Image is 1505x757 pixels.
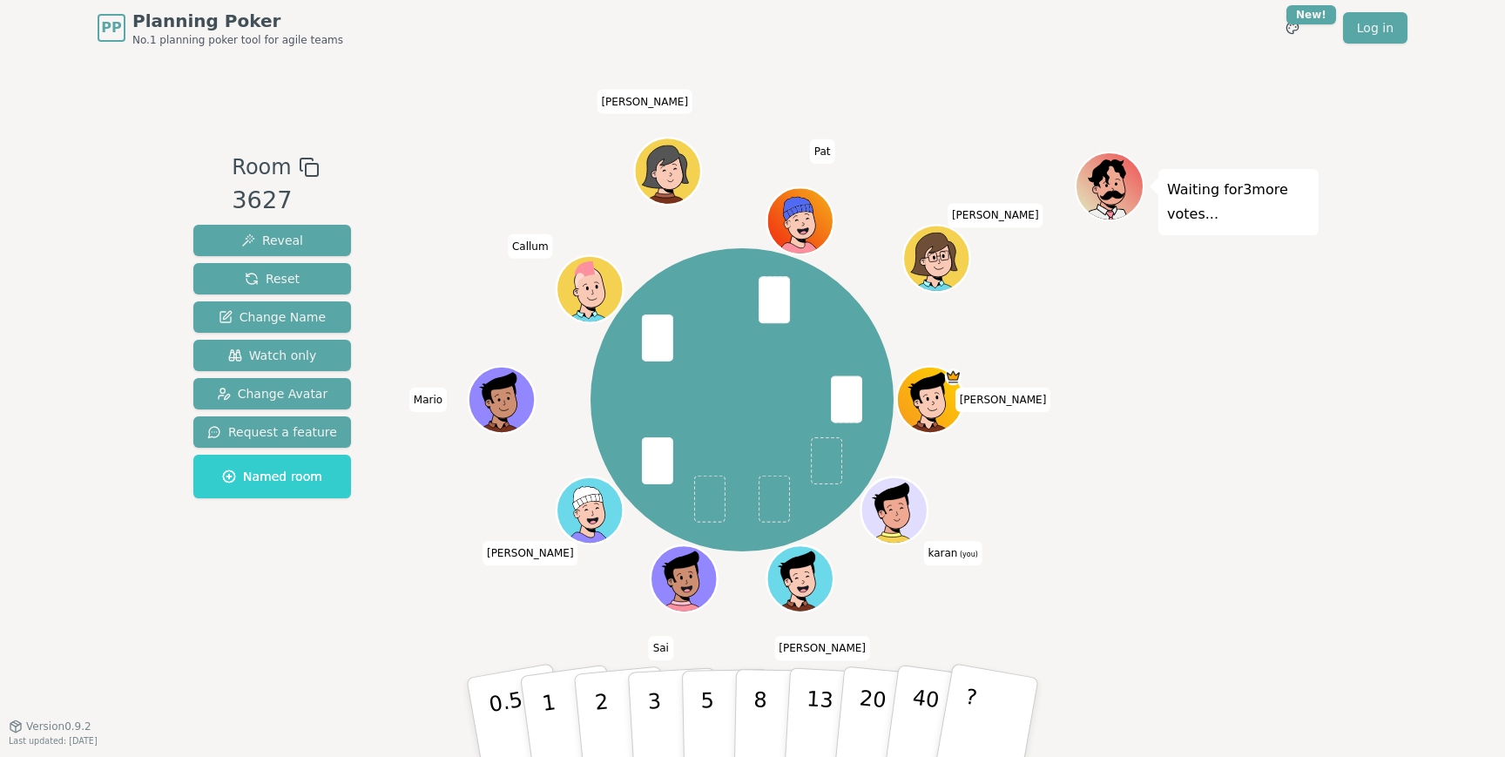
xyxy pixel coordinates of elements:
[193,301,351,333] button: Change Name
[957,551,978,558] span: (you)
[132,33,343,47] span: No.1 planning poker tool for agile teams
[774,636,870,660] span: Click to change your name
[597,89,692,113] span: Click to change your name
[241,232,303,249] span: Reveal
[207,423,337,441] span: Request a feature
[193,416,351,448] button: Request a feature
[26,720,91,733] span: Version 0.9.2
[944,368,961,385] span: Joe is the host
[219,308,326,326] span: Change Name
[9,720,91,733] button: Version0.9.2
[222,468,322,485] span: Named room
[98,9,343,47] a: PPPlanning PokerNo.1 planning poker tool for agile teams
[508,233,553,258] span: Click to change your name
[649,636,673,660] span: Click to change your name
[232,183,319,219] div: 3627
[955,388,1051,412] span: Click to change your name
[1286,5,1336,24] div: New!
[1277,12,1308,44] button: New!
[232,152,291,183] span: Room
[193,340,351,371] button: Watch only
[1167,178,1310,226] p: Waiting for 3 more votes...
[948,203,1043,227] span: Click to change your name
[9,736,98,746] span: Last updated: [DATE]
[193,378,351,409] button: Change Avatar
[409,388,447,412] span: Click to change your name
[923,541,982,565] span: Click to change your name
[810,139,835,163] span: Click to change your name
[483,541,578,565] span: Click to change your name
[245,270,300,287] span: Reset
[228,347,317,364] span: Watch only
[101,17,121,38] span: PP
[132,9,343,33] span: Planning Poker
[193,455,351,498] button: Named room
[193,263,351,294] button: Reset
[862,478,925,541] button: Click to change your avatar
[193,225,351,256] button: Reveal
[1343,12,1407,44] a: Log in
[217,385,328,402] span: Change Avatar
